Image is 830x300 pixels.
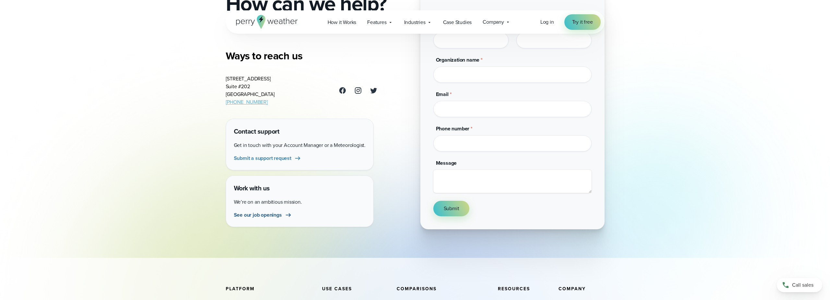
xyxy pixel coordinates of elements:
span: Resources [498,285,530,292]
a: Case Studies [438,16,477,29]
span: Case Studies [443,18,472,26]
span: Industries [404,18,426,26]
span: Platform [226,285,255,292]
address: [STREET_ADDRESS] Suite #202 [GEOGRAPHIC_DATA] [226,75,275,106]
a: How it Works [322,16,362,29]
h4: Work with us [234,184,366,193]
a: Submit a support request [234,154,302,162]
button: Submit [433,201,470,216]
p: Get in touch with your Account Manager or a Meteorologist. [234,141,366,149]
span: Try it free [572,18,593,26]
a: [PHONE_NUMBER] [226,98,268,106]
span: Submit [444,205,459,212]
a: Call sales [777,278,822,292]
p: We’re on an ambitious mission. [234,198,366,206]
span: Company [483,18,504,26]
span: Submit a support request [234,154,291,162]
span: Comparisons [397,285,437,292]
span: Call sales [792,281,813,289]
span: Use Cases [322,285,352,292]
h3: Ways to reach us [226,49,378,62]
span: Organization name [436,56,480,64]
span: See our job openings [234,211,282,219]
h4: Contact support [234,127,366,136]
span: Features [367,18,386,26]
span: Message [436,159,457,167]
span: How it Works [328,18,356,26]
a: See our job openings [234,211,292,219]
a: Try it free [564,14,601,30]
span: Company [559,285,586,292]
span: Email [436,90,449,98]
span: Phone number [436,125,470,132]
a: Log in [540,18,554,26]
